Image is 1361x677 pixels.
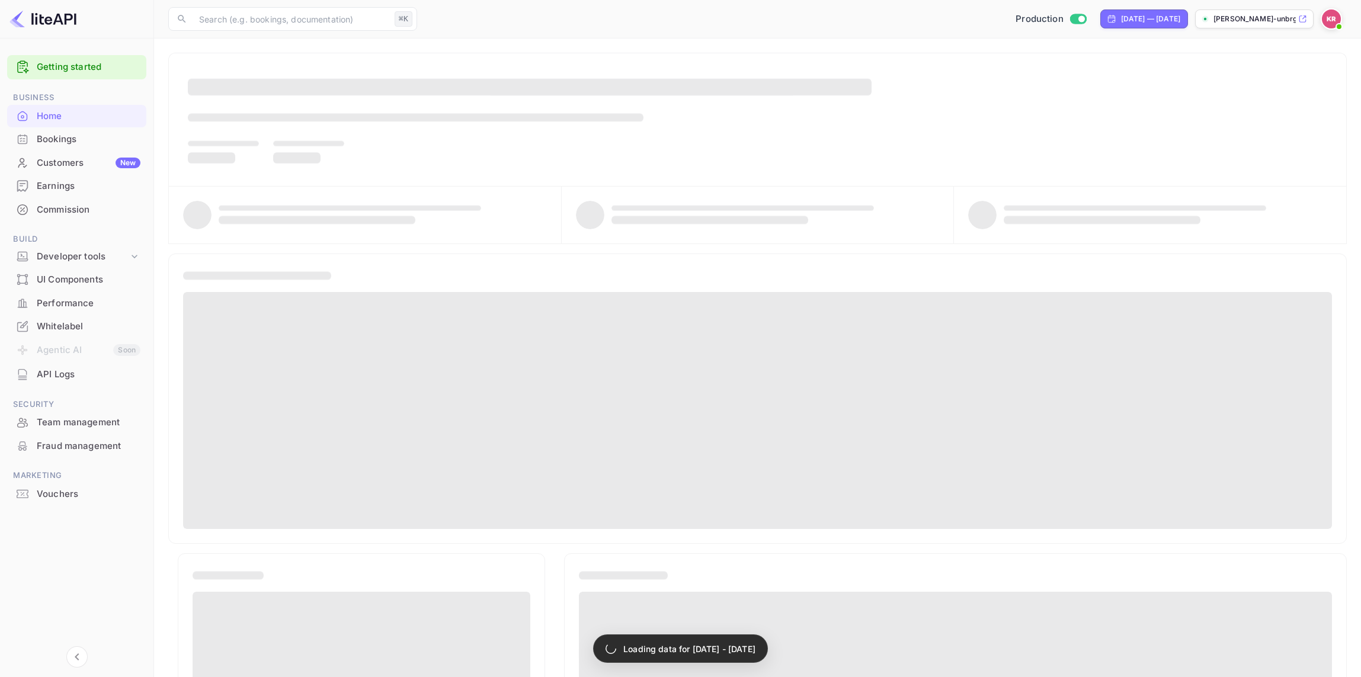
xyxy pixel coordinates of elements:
div: Earnings [7,175,146,198]
div: Performance [7,292,146,315]
div: New [116,158,140,168]
div: Whitelabel [37,320,140,333]
button: Collapse navigation [66,646,88,668]
span: Business [7,91,146,104]
div: Fraud management [7,435,146,458]
div: Bookings [7,128,146,151]
div: Switch to Sandbox mode [1011,12,1091,26]
a: Team management [7,411,146,433]
a: Earnings [7,175,146,197]
div: Bookings [37,133,140,146]
div: Home [7,105,146,128]
img: Kobus Roux [1322,9,1341,28]
a: Whitelabel [7,315,146,337]
div: Team management [37,416,140,429]
div: Fraud management [37,439,140,453]
div: Commission [7,198,146,222]
a: Commission [7,198,146,220]
div: Team management [7,411,146,434]
div: API Logs [37,368,140,381]
span: Marketing [7,469,146,482]
div: API Logs [7,363,146,386]
div: Home [37,110,140,123]
div: Developer tools [37,250,129,264]
a: API Logs [7,363,146,385]
span: Production [1016,12,1064,26]
div: Commission [37,203,140,217]
img: LiteAPI logo [9,9,76,28]
p: [PERSON_NAME]-unbrg.[PERSON_NAME]... [1213,14,1296,24]
a: Vouchers [7,483,146,505]
div: UI Components [7,268,146,291]
div: Vouchers [37,487,140,501]
a: UI Components [7,268,146,290]
a: Bookings [7,128,146,150]
span: Security [7,398,146,411]
div: Earnings [37,179,140,193]
div: Developer tools [7,246,146,267]
div: UI Components [37,273,140,287]
div: Click to change the date range period [1100,9,1188,28]
a: Getting started [37,60,140,74]
div: Performance [37,297,140,310]
a: CustomersNew [7,152,146,174]
div: Vouchers [7,483,146,506]
div: Getting started [7,55,146,79]
div: Customers [37,156,140,170]
a: Fraud management [7,435,146,457]
span: Build [7,233,146,246]
div: Whitelabel [7,315,146,338]
a: Home [7,105,146,127]
input: Search (e.g. bookings, documentation) [192,7,390,31]
div: [DATE] — [DATE] [1121,14,1180,24]
a: Performance [7,292,146,314]
p: Loading data for [DATE] - [DATE] [623,643,755,655]
div: CustomersNew [7,152,146,175]
div: ⌘K [395,11,412,27]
